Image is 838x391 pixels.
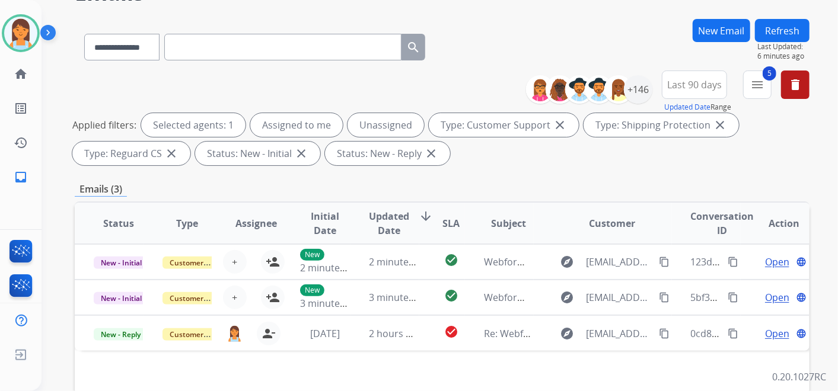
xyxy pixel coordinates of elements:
mat-icon: explore [560,255,574,269]
mat-icon: check_circle [444,325,458,339]
span: 6 minutes ago [757,52,810,61]
mat-icon: explore [560,326,574,341]
div: Type: Shipping Protection [584,113,739,137]
span: [EMAIL_ADDRESS][DOMAIN_NAME] [586,326,652,341]
th: Action [741,203,810,244]
button: Refresh [755,19,810,42]
span: Customer Support [162,292,240,305]
span: + [232,255,237,269]
div: Type: Customer Support [429,113,579,137]
mat-icon: check_circle [444,253,458,267]
span: Assignee [235,216,277,230]
mat-icon: list_alt [14,101,28,116]
mat-icon: inbox [14,170,28,184]
mat-icon: search [406,40,420,55]
span: Updated Date [369,209,410,238]
mat-icon: content_copy [728,292,738,303]
mat-icon: arrow_downward [419,209,434,223]
span: 2 hours ago [369,327,423,340]
div: Selected agents: 1 [141,113,246,137]
span: New - Initial [94,257,149,269]
mat-icon: content_copy [659,257,670,267]
span: [EMAIL_ADDRESS][DOMAIN_NAME] [586,255,652,269]
mat-icon: content_copy [659,292,670,303]
span: Type [176,216,198,230]
div: Type: Reguard CS [72,142,190,165]
span: Customer [589,216,635,230]
mat-icon: content_copy [728,328,738,339]
div: Status: New - Reply [325,142,450,165]
span: New - Initial [94,292,149,305]
span: Open [765,326,789,341]
button: + [223,250,247,274]
mat-icon: close [424,146,438,161]
div: Assigned to me [250,113,343,137]
span: Conversation ID [691,209,754,238]
span: Customer Support [162,328,240,341]
mat-icon: menu [750,78,764,92]
mat-icon: check_circle [444,289,458,303]
span: 2 minutes ago [300,261,364,274]
span: 2 minutes ago [369,255,433,268]
span: Last 90 days [667,82,722,87]
span: 3 minutes ago [369,291,433,304]
div: +146 [624,75,652,104]
span: Webform from [EMAIL_ADDRESS][DOMAIN_NAME] on [DATE] [484,255,753,268]
span: New - Reply [94,328,148,341]
mat-icon: content_copy [728,257,738,267]
mat-icon: close [713,118,727,132]
mat-icon: person_add [266,255,280,269]
p: Applied filters: [72,118,136,132]
span: 5 [763,66,776,81]
mat-icon: delete [788,78,802,92]
span: Last Updated: [757,42,810,52]
mat-icon: close [294,146,308,161]
span: Range [664,102,731,112]
mat-icon: language [796,328,807,339]
span: 3 minutes ago [300,297,364,310]
button: 5 [743,70,772,99]
mat-icon: person_add [266,290,280,305]
button: Last 90 days [662,70,727,99]
img: agent-avatar [227,325,243,342]
mat-icon: close [553,118,567,132]
mat-icon: history [14,136,28,150]
mat-icon: explore [560,290,574,305]
span: [DATE] [310,327,340,340]
mat-icon: person_remove [262,326,276,341]
span: SLA [442,216,460,230]
mat-icon: close [164,146,179,161]
span: [EMAIL_ADDRESS][DOMAIN_NAME] [586,290,652,305]
p: New [300,249,324,261]
div: Unassigned [348,113,424,137]
p: 0.20.1027RC [772,370,826,384]
span: Open [765,290,789,305]
span: Subject [491,216,526,230]
span: Webform from [EMAIL_ADDRESS][DOMAIN_NAME] on [DATE] [484,291,753,304]
span: Open [765,255,789,269]
img: avatar [4,17,37,50]
span: Customer Support [162,257,240,269]
span: Status [103,216,134,230]
mat-icon: language [796,257,807,267]
div: Status: New - Initial [195,142,320,165]
button: + [223,286,247,309]
p: New [300,284,324,296]
p: Emails (3) [75,182,127,197]
mat-icon: home [14,67,28,81]
button: New Email [693,19,750,42]
span: + [232,290,237,305]
span: Re: Webform from [EMAIL_ADDRESS][DOMAIN_NAME] on [DATE] [484,327,769,340]
button: Updated Date [664,102,710,112]
mat-icon: content_copy [659,328,670,339]
span: Initial Date [300,209,349,238]
mat-icon: language [796,292,807,303]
